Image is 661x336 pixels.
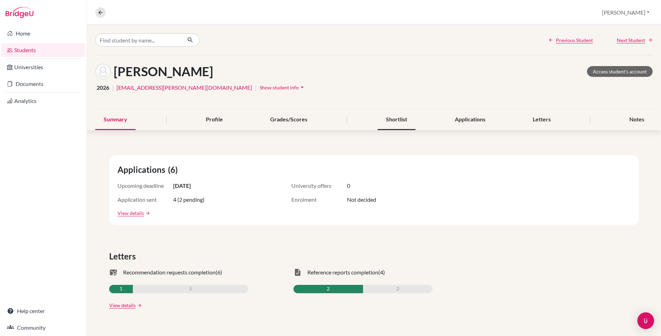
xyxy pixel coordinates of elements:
[1,77,85,91] a: Documents
[291,195,347,204] span: Enrolment
[259,82,306,93] button: Show student infoarrow_drop_down
[97,83,109,92] span: 2026
[173,195,204,204] span: 4 (2 pending)
[114,64,213,79] h1: [PERSON_NAME]
[556,37,593,44] span: Previous Student
[173,182,191,190] span: [DATE]
[123,268,216,277] span: Recommendation requests completion
[617,37,653,44] a: Next Student
[118,182,173,190] span: Upcoming deadline
[396,285,399,293] span: 2
[260,85,299,90] span: Show student info
[548,37,593,44] a: Previous Student
[116,83,252,92] a: [EMAIL_ADDRESS][PERSON_NAME][DOMAIN_NAME]
[1,321,85,335] a: Community
[118,195,173,204] span: Application sent
[144,211,150,216] a: arrow_forward
[109,268,118,277] span: mark_email_read
[95,64,111,79] img: James McLintock's avatar
[1,60,85,74] a: Universities
[1,26,85,40] a: Home
[198,110,231,130] div: Profile
[378,268,385,277] span: (4)
[109,250,138,263] span: Letters
[95,33,182,47] input: Find student by name...
[1,94,85,108] a: Analytics
[216,268,222,277] span: (6)
[168,163,180,176] span: (6)
[299,84,306,91] i: arrow_drop_down
[95,110,136,130] div: Summary
[118,163,168,176] span: Applications
[109,302,136,309] a: View details
[118,209,144,217] a: View details
[1,304,85,318] a: Help center
[262,110,316,130] div: Grades/Scores
[599,6,653,19] button: [PERSON_NAME]
[446,110,494,130] div: Applications
[120,285,122,293] span: 1
[347,182,350,190] span: 0
[293,268,302,277] span: task
[617,37,645,44] span: Next Student
[327,285,330,293] span: 2
[255,83,257,92] span: |
[347,195,376,204] span: Not decided
[6,7,33,18] img: Bridge-U
[524,110,559,130] div: Letters
[291,182,347,190] span: University offers
[621,110,653,130] div: Notes
[136,303,142,308] a: arrow_forward
[307,268,378,277] span: Reference reports completion
[378,110,416,130] div: Shortlist
[189,285,192,293] span: 5
[112,83,114,92] span: |
[1,43,85,57] a: Students
[587,66,653,77] a: Access student's account
[637,312,654,329] div: Open Intercom Messenger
